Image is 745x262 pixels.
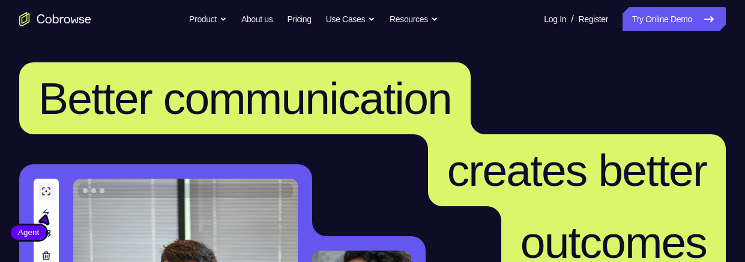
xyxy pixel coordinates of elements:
[544,7,566,31] a: Log In
[189,7,227,31] button: Product
[623,7,726,31] a: Try Online Demo
[447,145,707,195] span: creates better
[579,7,608,31] a: Register
[287,7,311,31] a: Pricing
[390,7,438,31] button: Resources
[19,12,91,26] a: Go to the home page
[571,12,573,26] span: /
[241,7,273,31] a: About us
[38,73,451,124] span: Better communication
[326,7,375,31] button: Use Cases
